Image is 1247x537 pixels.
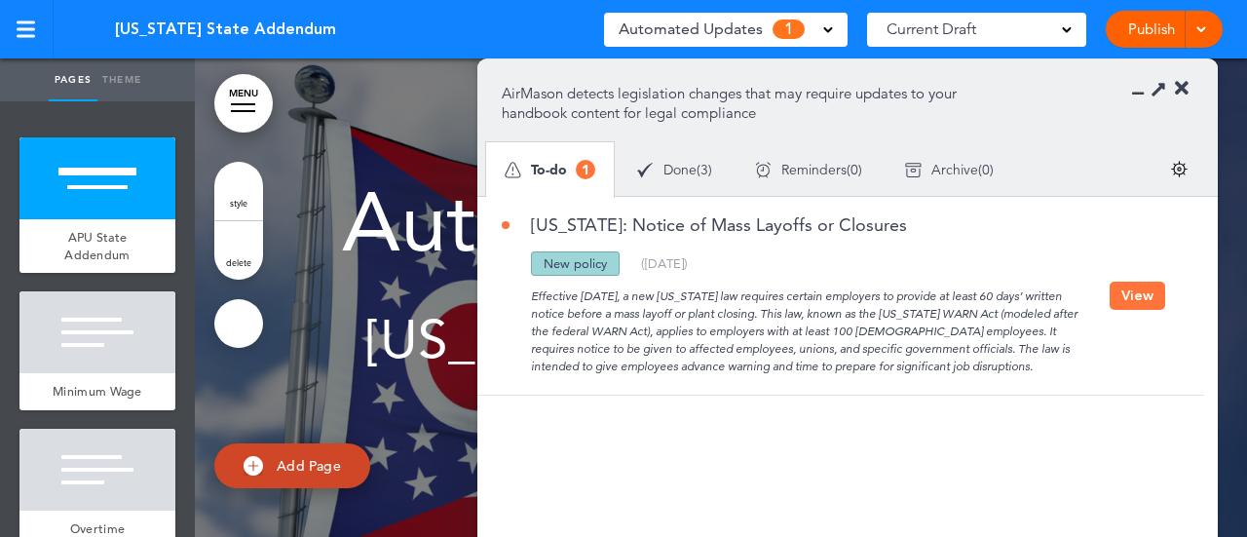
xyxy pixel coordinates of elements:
[214,162,263,220] a: style
[576,160,595,179] span: 1
[230,197,247,209] span: style
[1120,11,1182,48] a: Publish
[214,443,370,489] a: Add Page
[781,163,847,176] span: Reminders
[619,16,763,43] span: Automated Updates
[342,173,1100,271] span: Auto Policy Updates
[214,221,263,280] a: delete
[700,163,708,176] span: 3
[1171,161,1188,177] img: settings.svg
[502,216,907,234] a: [US_STATE]: Notice of Mass Layoffs or Closures
[1110,282,1165,310] button: View
[905,162,922,178] img: apu_icons_archive.svg
[637,162,654,178] img: apu_icons_done.svg
[244,456,263,476] img: add.svg
[505,162,521,178] img: apu_icons_todo.svg
[502,84,986,123] p: AirMason detects legislation changes that may require updates to your handbook content for legal ...
[64,229,130,263] span: APU State Addendum
[97,58,146,101] a: Theme
[53,383,142,400] span: Minimum Wage
[850,163,858,176] span: 0
[663,163,697,176] span: Done
[531,251,620,276] div: New policy
[531,163,567,176] span: To-do
[277,457,341,475] span: Add Page
[49,58,97,101] a: Pages
[931,163,978,176] span: Archive
[19,219,175,273] a: APU State Addendum
[502,276,1110,375] div: Effective [DATE], a new [US_STATE] law requires certain employers to provide at least 60 days’ wr...
[773,19,805,39] span: 1
[70,520,125,537] span: Overtime
[755,162,772,178] img: apu_icons_remind.svg
[641,257,688,270] div: ( )
[982,163,990,176] span: 0
[214,74,273,133] a: MENU
[616,144,734,196] div: ( )
[887,16,976,43] span: Current Draft
[19,373,175,410] a: Minimum Wage
[884,144,1015,196] div: ( )
[226,256,251,268] span: delete
[115,19,336,40] span: [US_STATE] State Addendum
[366,308,1076,371] span: [US_STATE] State Addendum
[734,144,884,196] div: ( )
[645,255,684,271] span: [DATE]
